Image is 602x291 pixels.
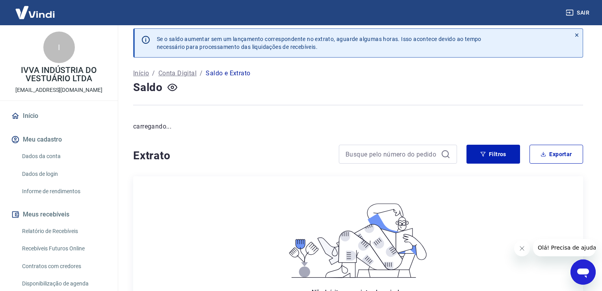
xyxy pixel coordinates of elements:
[15,86,102,94] p: [EMAIL_ADDRESS][DOMAIN_NAME]
[19,258,108,274] a: Contratos com credores
[158,69,197,78] a: Conta Digital
[133,80,163,95] h4: Saldo
[9,107,108,125] a: Início
[19,223,108,239] a: Relatório de Recebíveis
[19,148,108,164] a: Dados da conta
[6,66,111,83] p: IVVA INDÚSTRIA DO VESTUÁRIO LTDA
[152,69,155,78] p: /
[43,32,75,63] div: I
[200,69,203,78] p: /
[133,148,329,164] h4: Extrato
[530,145,583,164] button: Exportar
[9,131,108,148] button: Meu cadastro
[157,35,481,51] p: Se o saldo aumentar sem um lançamento correspondente no extrato, aguarde algumas horas. Isso acon...
[514,241,530,256] iframe: Fechar mensagem
[19,183,108,200] a: Informe de rendimentos
[133,69,149,78] a: Início
[19,166,108,182] a: Dados de login
[466,145,520,164] button: Filtros
[533,239,596,256] iframe: Mensagem da empresa
[570,259,596,285] iframe: Botão para abrir a janela de mensagens
[346,148,438,160] input: Busque pelo número do pedido
[9,206,108,223] button: Meus recebíveis
[5,6,66,12] span: Olá! Precisa de ajuda?
[19,241,108,257] a: Recebíveis Futuros Online
[564,6,593,20] button: Sair
[133,122,583,131] p: carregando...
[9,0,61,24] img: Vindi
[206,69,250,78] p: Saldo e Extrato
